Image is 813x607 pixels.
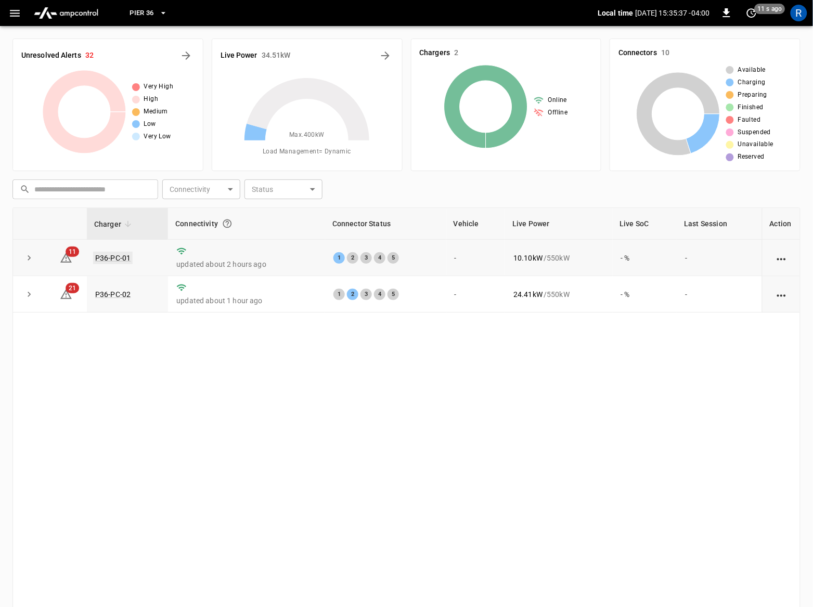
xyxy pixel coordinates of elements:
td: - [446,240,506,276]
span: Offline [548,108,568,118]
div: 5 [388,252,399,264]
img: ampcontrol.io logo [30,3,102,23]
th: Connector Status [325,208,446,240]
p: updated about 2 hours ago [176,259,317,269]
h6: 34.51 kW [262,50,291,61]
td: - [677,240,762,276]
td: - [446,276,506,313]
button: expand row [21,287,37,302]
div: Connectivity [175,214,318,233]
div: profile-icon [791,5,807,21]
div: 4 [374,252,385,264]
button: Pier 36 [125,3,172,23]
span: Reserved [738,152,765,162]
span: Suspended [738,127,771,138]
span: Very High [144,82,174,92]
h6: Live Power [221,50,257,61]
th: Vehicle [446,208,506,240]
span: Medium [144,107,168,117]
div: 5 [388,289,399,300]
span: Charging [738,78,766,88]
div: 2 [347,289,358,300]
span: Unavailable [738,139,773,150]
span: Max. 400 kW [289,130,325,140]
span: Very Low [144,132,171,142]
td: - % [613,276,677,313]
span: Faulted [738,115,761,125]
button: All Alerts [178,47,195,64]
a: 21 [60,289,72,298]
div: 2 [347,252,358,264]
div: 3 [360,289,372,300]
h6: Unresolved Alerts [21,50,81,61]
span: 11 s ago [755,4,785,14]
p: Local time [598,8,634,18]
div: / 550 kW [513,289,604,300]
div: 4 [374,289,385,300]
h6: 10 [661,47,669,59]
th: Last Session [677,208,762,240]
button: expand row [21,250,37,266]
h6: Connectors [618,47,657,59]
span: Charger [94,218,135,230]
h6: 32 [85,50,94,61]
h6: Chargers [420,47,450,59]
a: 11 [60,253,72,261]
th: Action [762,208,800,240]
h6: 2 [454,47,458,59]
td: - % [613,240,677,276]
div: / 550 kW [513,253,604,263]
span: Available [738,65,766,75]
span: Low [144,119,156,130]
span: Preparing [738,90,768,100]
div: 1 [333,289,345,300]
span: High [144,94,159,105]
div: action cell options [775,289,788,300]
p: 24.41 kW [513,289,543,300]
button: Connection between the charger and our software. [218,214,237,233]
button: Energy Overview [377,47,394,64]
th: Live SoC [613,208,677,240]
th: Live Power [505,208,612,240]
span: 11 [66,247,79,257]
span: 21 [66,283,79,293]
p: updated about 1 hour ago [176,295,317,306]
span: Online [548,95,567,106]
div: 1 [333,252,345,264]
p: [DATE] 15:35:37 -04:00 [636,8,710,18]
span: Finished [738,102,764,113]
span: Load Management = Dynamic [263,147,351,157]
a: P36-PC-02 [95,290,131,299]
button: set refresh interval [743,5,760,21]
p: 10.10 kW [513,253,543,263]
div: 3 [360,252,372,264]
a: P36-PC-01 [93,252,133,264]
div: action cell options [775,253,788,263]
td: - [677,276,762,313]
span: Pier 36 [130,7,154,19]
